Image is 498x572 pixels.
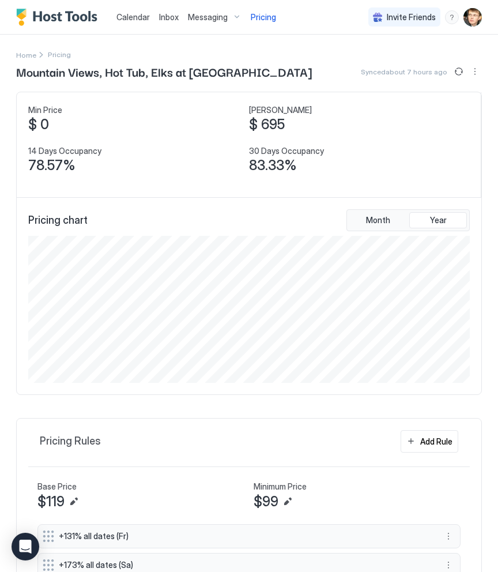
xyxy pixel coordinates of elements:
button: More options [442,558,455,572]
a: Home [16,48,36,61]
button: Year [409,212,467,228]
div: tab-group [346,209,470,231]
div: menu [468,65,482,78]
span: +173% all dates (Sa) [59,560,430,570]
a: Calendar [116,11,150,23]
span: $119 [37,493,65,510]
span: $99 [254,493,278,510]
button: Edit [281,495,295,509]
span: Pricing Rules [40,435,101,448]
span: 14 Days Occupancy [28,146,101,156]
button: Sync prices [452,65,466,78]
span: Breadcrumb [48,50,71,59]
span: $ 695 [249,116,285,133]
span: 30 Days Occupancy [249,146,324,156]
span: Inbox [159,12,179,22]
div: menu [442,558,455,572]
span: $ 0 [28,116,49,133]
span: 78.57% [28,157,76,174]
span: Minimum Price [254,481,307,492]
button: Add Rule [401,430,458,453]
span: Synced about 7 hours ago [361,67,447,76]
span: [PERSON_NAME] [249,105,312,115]
span: Pricing [251,12,276,22]
span: Invite Friends [387,12,436,22]
button: More options [442,529,455,543]
span: Mountain Views, Hot Tub, Elks at [GEOGRAPHIC_DATA] [16,63,312,80]
button: More options [468,65,482,78]
button: Month [349,212,407,228]
div: Open Intercom Messenger [12,533,39,560]
button: Edit [67,495,81,509]
div: Breadcrumb [16,48,36,61]
div: menu [445,10,459,24]
a: Host Tools Logo [16,9,103,26]
span: Month [366,215,390,225]
span: Pricing chart [28,214,88,227]
div: User profile [463,8,482,27]
span: Calendar [116,12,150,22]
a: Inbox [159,11,179,23]
span: Min Price [28,105,62,115]
span: Messaging [188,12,228,22]
span: Year [430,215,447,225]
span: Base Price [37,481,77,492]
div: Add Rule [420,435,452,447]
span: +131% all dates (Fr) [59,531,430,541]
span: Home [16,51,36,59]
span: 83.33% [249,157,297,174]
div: menu [442,529,455,543]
